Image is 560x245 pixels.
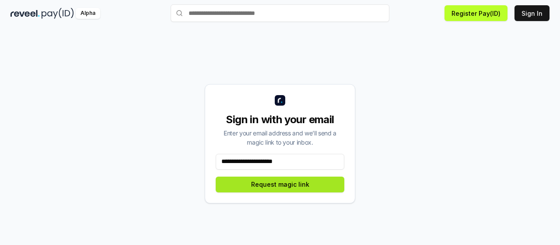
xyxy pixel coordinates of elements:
[444,5,507,21] button: Register Pay(ID)
[216,113,344,127] div: Sign in with your email
[514,5,549,21] button: Sign In
[216,177,344,192] button: Request magic link
[10,8,40,19] img: reveel_dark
[216,128,344,147] div: Enter your email address and we’ll send a magic link to your inbox.
[42,8,74,19] img: pay_id
[275,95,285,106] img: logo_small
[76,8,100,19] div: Alpha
